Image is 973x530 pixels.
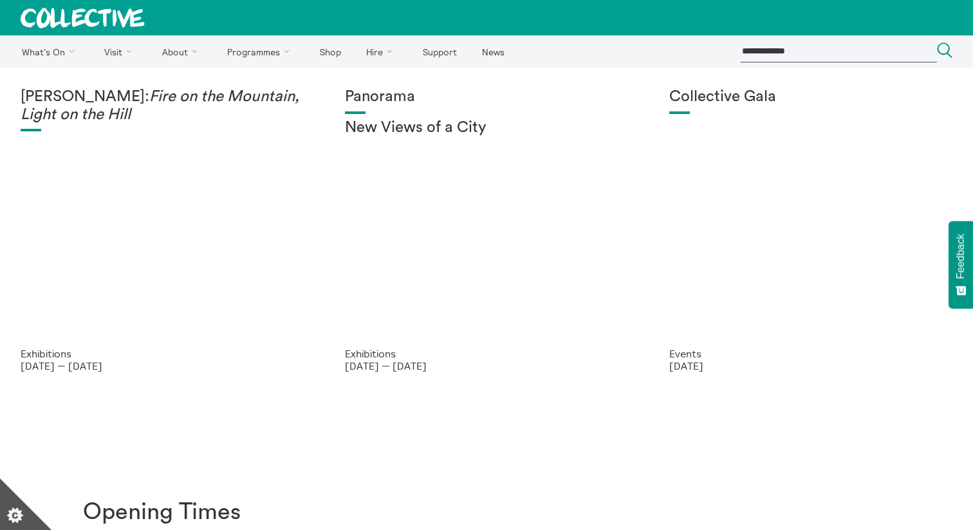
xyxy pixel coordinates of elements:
[345,88,628,106] h1: Panorama
[216,35,306,68] a: Programmes
[669,360,952,372] p: [DATE]
[649,68,973,392] a: Collective Gala 2023. Image credit Sally Jubb. Collective Gala Events [DATE]
[83,499,241,525] h1: Opening Times
[955,234,967,279] span: Feedback
[21,88,304,124] h1: [PERSON_NAME]:
[669,88,952,106] h1: Collective Gala
[10,35,91,68] a: What's On
[411,35,468,68] a: Support
[949,221,973,308] button: Feedback - Show survey
[470,35,515,68] a: News
[345,360,628,372] p: [DATE] — [DATE]
[151,35,214,68] a: About
[93,35,149,68] a: Visit
[308,35,352,68] a: Shop
[21,360,304,372] p: [DATE] — [DATE]
[345,348,628,359] p: Exhibitions
[21,348,304,359] p: Exhibitions
[345,119,628,137] h2: New Views of a City
[21,89,299,122] em: Fire on the Mountain, Light on the Hill
[355,35,409,68] a: Hire
[669,348,952,359] p: Events
[324,68,649,392] a: Collective Panorama June 2025 small file 8 Panorama New Views of a City Exhibitions [DATE] — [DATE]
